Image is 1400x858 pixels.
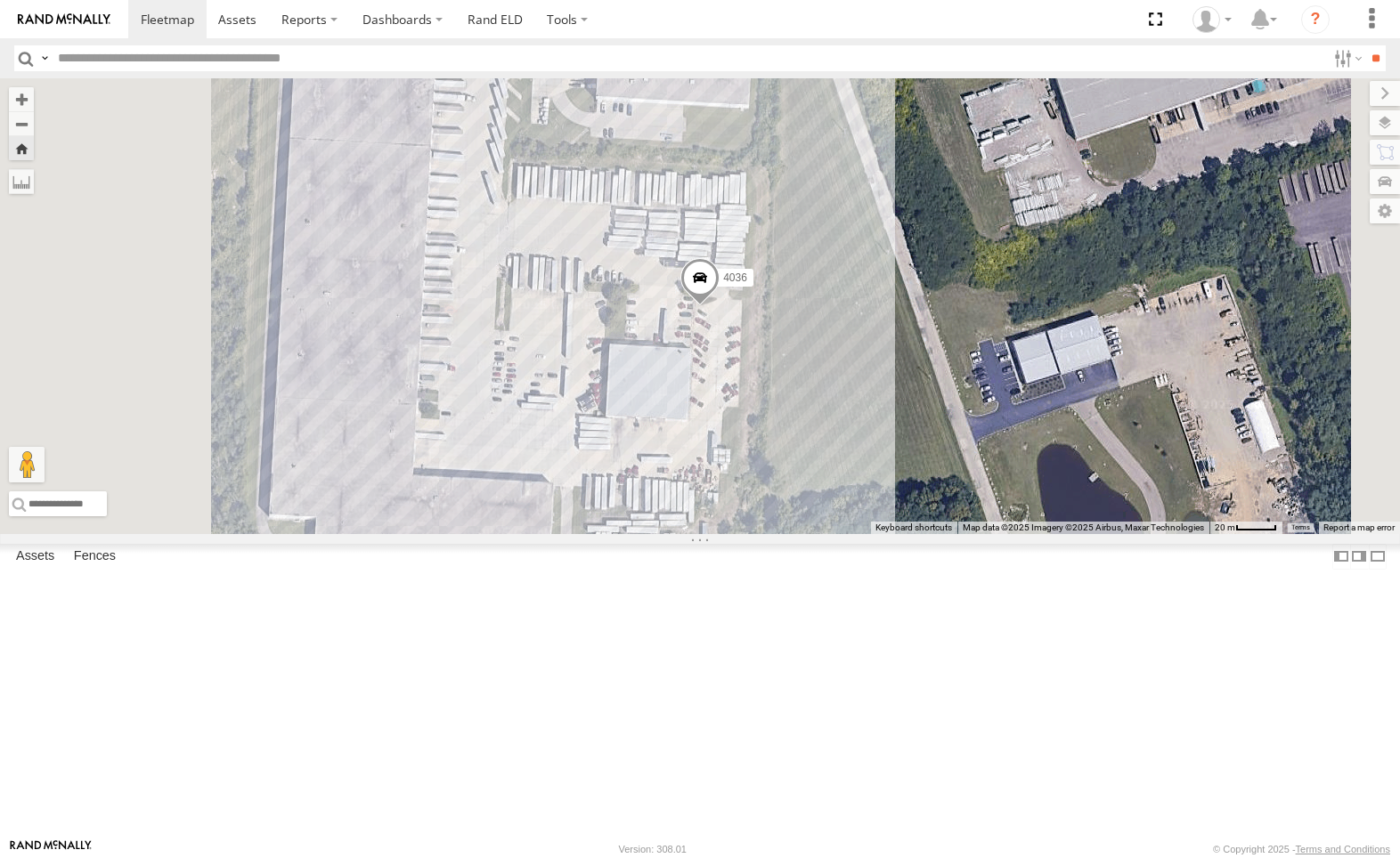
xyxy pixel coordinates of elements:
span: 4036 [723,272,747,285]
img: rand-logo.svg [18,13,110,26]
a: Terms and Conditions [1296,844,1390,854]
span: 20 m [1215,522,1235,532]
label: Search Filter Options [1327,45,1365,71]
label: Dock Summary Table to the Left [1332,544,1350,570]
button: Zoom in [9,87,34,111]
button: Drag Pegman onto the map to open Street View [9,447,45,482]
label: Hide Summary Table [1369,544,1387,570]
a: Terms (opens in new tab) [1291,524,1310,531]
a: Report a map error [1323,522,1395,532]
a: Visit our Website [10,840,92,858]
label: Search Query [37,45,52,71]
button: Zoom Home [9,136,34,160]
label: Assets [7,544,63,569]
label: Measure [9,169,34,194]
label: Map Settings [1370,198,1400,223]
button: Zoom out [9,111,34,136]
i: ? [1301,5,1330,34]
div: © Copyright 2025 - [1213,844,1390,854]
button: Map Scale: 20 m per 43 pixels [1209,522,1282,534]
button: Keyboard shortcuts [875,522,952,534]
label: Dock Summary Table to the Right [1350,544,1368,570]
span: Map data ©2025 Imagery ©2025 Airbus, Maxar Technologies [963,522,1204,532]
div: Version: 308.01 [619,844,687,854]
label: Fences [65,544,125,569]
div: Mike Seta [1186,6,1238,33]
